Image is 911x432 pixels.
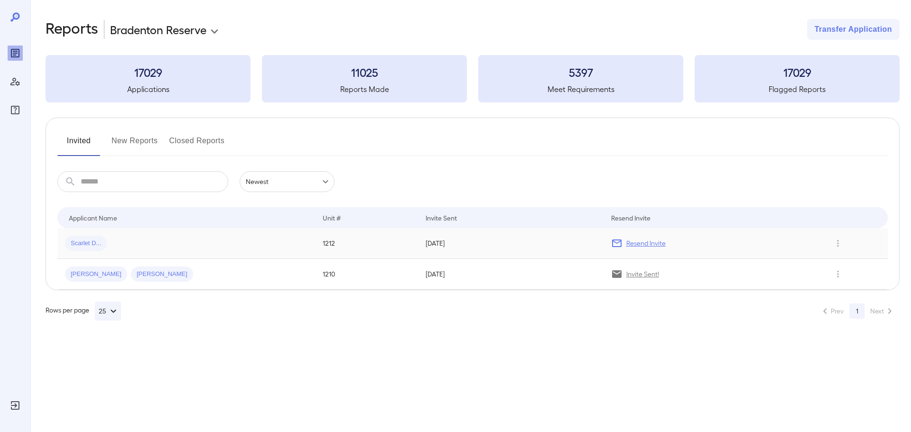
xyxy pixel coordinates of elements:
h3: 11025 [262,64,467,80]
div: Reports [8,46,23,61]
div: Invite Sent [426,212,457,223]
p: Invite Sent! [626,269,659,279]
div: Newest [240,171,335,192]
h5: Meet Requirements [478,83,683,95]
button: page 1 [849,303,865,319]
summary: 17029Applications11025Reports Made5397Meet Requirements17029Flagged Reports [46,55,900,102]
td: 1212 [315,228,418,259]
div: Manage Users [8,74,23,89]
button: Closed Reports [169,133,225,156]
span: Scarlet D... [65,239,107,248]
h5: Applications [46,83,251,95]
button: Invited [57,133,100,156]
button: Transfer Application [807,19,900,40]
h5: Flagged Reports [695,83,900,95]
span: [PERSON_NAME] [65,270,127,279]
button: Row Actions [830,236,846,251]
p: Resend Invite [626,239,666,248]
button: 25 [95,302,121,321]
h2: Reports [46,19,98,40]
td: 1210 [315,259,418,290]
h3: 17029 [46,64,251,80]
p: Bradenton Reserve [110,22,206,37]
button: New Reports [112,133,158,156]
td: [DATE] [418,259,604,290]
div: Unit # [323,212,341,223]
span: [PERSON_NAME] [131,270,193,279]
h3: 17029 [695,64,900,80]
button: Row Actions [830,267,846,282]
div: Rows per page [46,302,121,321]
h3: 5397 [478,64,683,80]
div: Log Out [8,398,23,413]
div: Resend Invite [611,212,651,223]
td: [DATE] [418,228,604,259]
nav: pagination navigation [815,303,900,319]
h5: Reports Made [262,83,467,95]
div: Applicant Name [69,212,117,223]
div: FAQ [8,102,23,118]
